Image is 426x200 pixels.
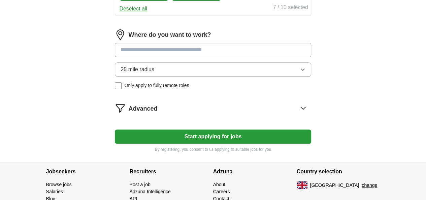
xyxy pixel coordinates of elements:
button: 25 mile radius [115,62,311,77]
a: Browse jobs [46,182,72,187]
h4: Country selection [297,162,380,181]
button: change [362,182,377,189]
div: 7 / 10 selected [273,3,308,13]
a: Adzuna Intelligence [130,189,171,194]
a: Post a job [130,182,151,187]
a: About [213,182,226,187]
img: location.png [115,29,126,40]
input: Only apply to fully remote roles [115,82,122,89]
a: Careers [213,189,230,194]
a: Salaries [46,189,63,194]
p: By registering, you consent to us applying to suitable jobs for you [115,146,311,152]
label: Where do you want to work? [128,30,211,39]
span: Only apply to fully remote roles [124,82,189,89]
span: Advanced [128,104,157,113]
span: [GEOGRAPHIC_DATA] [310,182,359,189]
button: Deselect all [119,5,147,13]
button: Start applying for jobs [115,130,311,144]
span: 25 mile radius [121,65,154,74]
img: filter [115,103,126,113]
img: UK flag [297,181,307,189]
